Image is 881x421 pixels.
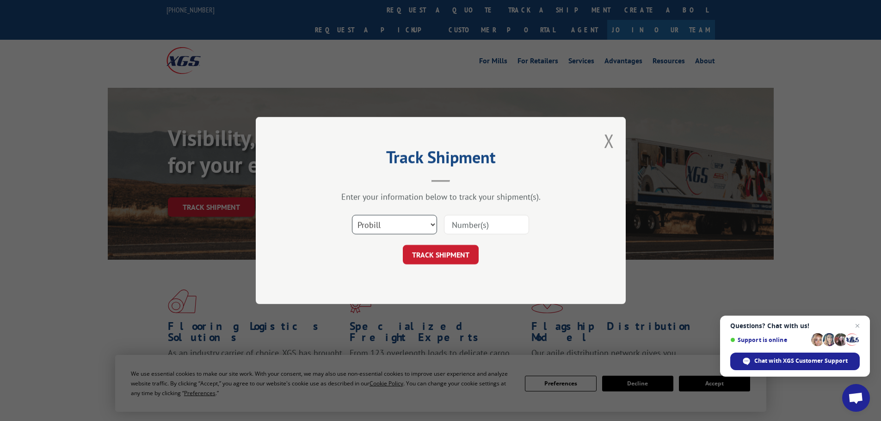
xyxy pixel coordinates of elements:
[302,151,579,168] h2: Track Shipment
[302,191,579,202] div: Enter your information below to track your shipment(s).
[403,245,479,264] button: TRACK SHIPMENT
[444,215,529,234] input: Number(s)
[730,353,860,370] span: Chat with XGS Customer Support
[754,357,848,365] span: Chat with XGS Customer Support
[730,322,860,329] span: Questions? Chat with us!
[730,336,808,343] span: Support is online
[604,128,614,153] button: Close modal
[842,384,870,412] a: Open chat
